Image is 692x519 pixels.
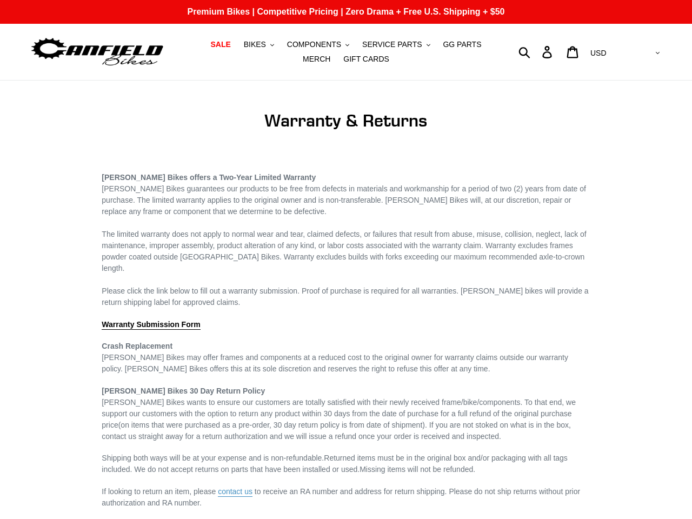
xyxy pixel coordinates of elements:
[102,320,200,329] span: Warranty Submission Form
[102,320,200,330] a: Warranty Submission Form
[102,110,590,131] h1: Warranty & Returns
[343,55,389,64] span: GIFT CARDS
[443,40,481,49] span: GG PARTS
[323,409,367,418] span: 30 days from
[30,35,165,69] img: Canfield Bikes
[102,161,590,308] p: [PERSON_NAME] Bikes guarantees our products to be free from defects in materials and workmanship ...
[102,487,255,497] span: If looking to return an item, please
[362,40,422,49] span: SERVICE PARTS
[297,52,336,66] a: MERCH
[238,37,280,52] button: BIKES
[205,37,236,52] a: SALE
[102,487,580,507] span: to receive an RA number and address for return shipping. Please do not ship returns without prior...
[102,409,571,429] span: the date of purchase for a full refund of the original purchase price
[244,40,266,49] span: BIKES
[282,37,355,52] button: COMPONENTS
[102,341,590,375] p: [PERSON_NAME] Bikes may offer frames and components at a reduced cost to the original owner for w...
[102,398,576,418] span: [PERSON_NAME] Bikes wants to ensure our customers are totally satisfied with their newly received...
[102,454,568,474] span: Returned items must be in the original box and/or packaging with all tags included. We do not acc...
[303,55,330,64] span: MERCH
[218,487,252,497] a: contact us
[437,37,487,52] a: GG PARTS
[360,465,475,474] span: Missing items will not be refunded.
[287,40,341,49] span: COMPONENTS
[357,37,435,52] button: SERVICE PARTS
[102,454,324,462] span: Shipping both ways will be at your expense and is non-refundable.
[102,342,172,350] strong: Crash Replacement
[102,387,265,395] span: [PERSON_NAME] Bikes 30 Day Return Policy
[338,52,395,66] a: GIFT CARDS
[102,421,571,441] span: (on items that were purchased as a pre-order, 30 day return policy is from date of shipment). If ...
[210,40,230,49] span: SALE
[102,173,316,182] strong: [PERSON_NAME] Bikes offers a Two-Year Limited Warranty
